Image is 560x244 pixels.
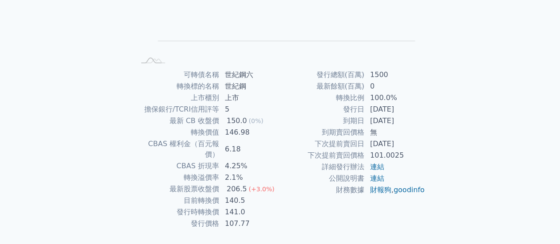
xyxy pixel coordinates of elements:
[280,81,365,92] td: 最新餘額(百萬)
[249,186,274,193] span: (+3.0%)
[249,117,263,124] span: (0%)
[135,206,220,218] td: 發行時轉換價
[220,127,280,138] td: 146.98
[220,81,280,92] td: 世紀鋼
[280,173,365,184] td: 公開說明書
[135,160,220,172] td: CBAS 折現率
[135,69,220,81] td: 可轉債名稱
[365,92,425,104] td: 100.0%
[220,172,280,183] td: 2.1%
[370,174,384,182] a: 連結
[365,184,425,196] td: ,
[394,186,425,194] a: goodinfo
[220,218,280,229] td: 107.77
[135,195,220,206] td: 目前轉換價
[220,195,280,206] td: 140.5
[220,160,280,172] td: 4.25%
[280,104,365,115] td: 發行日
[225,184,249,194] div: 206.5
[280,69,365,81] td: 發行總額(百萬)
[280,138,365,150] td: 下次提前賣回日
[365,69,425,81] td: 1500
[365,81,425,92] td: 0
[225,116,249,126] div: 150.0
[220,104,280,115] td: 5
[135,92,220,104] td: 上市櫃別
[135,218,220,229] td: 發行價格
[220,206,280,218] td: 141.0
[280,150,365,161] td: 下次提前賣回價格
[220,92,280,104] td: 上市
[135,138,220,160] td: CBAS 權利金（百元報價）
[370,186,391,194] a: 財報狗
[516,201,560,244] iframe: Chat Widget
[370,163,384,171] a: 連結
[135,172,220,183] td: 轉換溢價率
[365,150,425,161] td: 101.0025
[365,115,425,127] td: [DATE]
[220,69,280,81] td: 世紀鋼六
[365,104,425,115] td: [DATE]
[280,92,365,104] td: 轉換比例
[280,161,365,173] td: 詳細發行辦法
[365,127,425,138] td: 無
[280,127,365,138] td: 到期賣回價格
[135,127,220,138] td: 轉換價值
[135,81,220,92] td: 轉換標的名稱
[220,138,280,160] td: 6.18
[135,115,220,127] td: 最新 CB 收盤價
[280,115,365,127] td: 到期日
[280,184,365,196] td: 財務數據
[135,183,220,195] td: 最新股票收盤價
[135,104,220,115] td: 擔保銀行/TCRI信用評等
[365,138,425,150] td: [DATE]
